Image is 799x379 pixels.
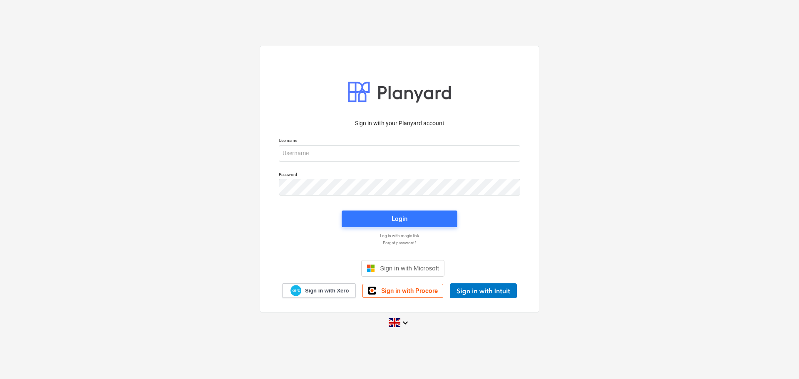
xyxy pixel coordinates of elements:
input: Username [279,145,520,162]
img: Xero logo [290,285,301,296]
span: Sign in with Microsoft [380,265,439,272]
p: Password [279,172,520,179]
a: Forgot password? [275,240,524,245]
p: Sign in with your Planyard account [279,119,520,128]
span: Sign in with Xero [305,287,349,295]
p: Username [279,138,520,145]
a: Sign in with Xero [282,283,356,298]
a: Log in with magic link [275,233,524,238]
div: Login [392,213,407,224]
span: Sign in with Procore [381,287,438,295]
a: Sign in with Procore [362,284,443,298]
i: keyboard_arrow_down [400,318,410,328]
img: Microsoft logo [367,264,375,272]
button: Login [342,211,457,227]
